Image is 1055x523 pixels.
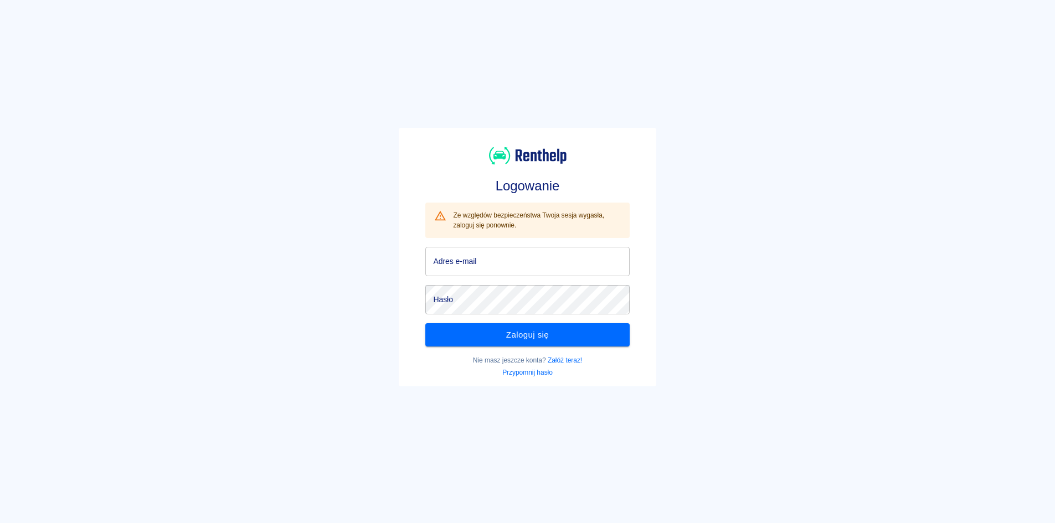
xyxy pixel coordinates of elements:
[425,355,629,365] p: Nie masz jeszcze konta?
[425,323,629,346] button: Zaloguj się
[489,146,567,166] img: Renthelp logo
[425,178,629,194] h3: Logowanie
[453,206,620,235] div: Ze względów bezpieczeństwa Twoja sesja wygasła, zaloguj się ponownie.
[548,356,582,364] a: Załóż teraz!
[502,369,553,376] a: Przypomnij hasło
